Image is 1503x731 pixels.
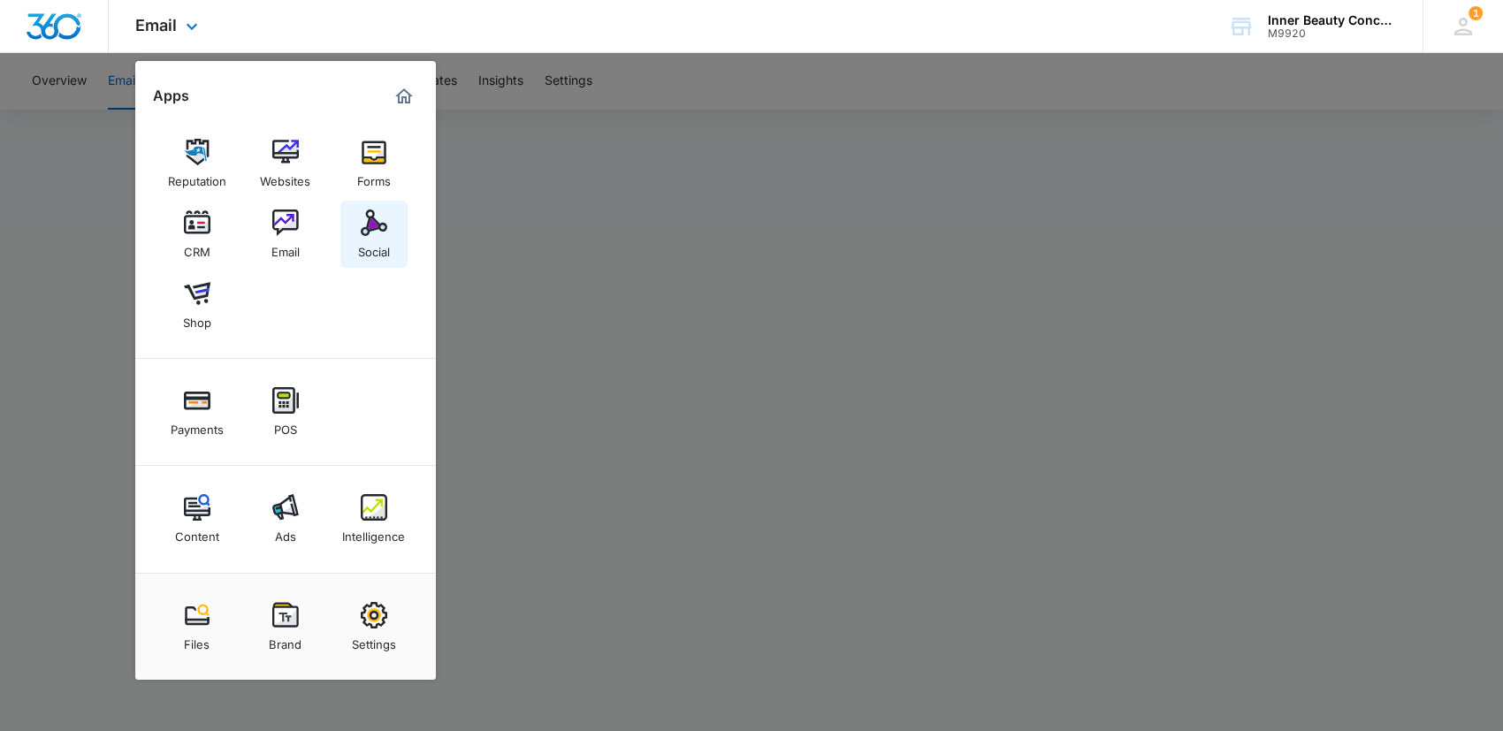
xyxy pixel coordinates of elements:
[342,521,405,544] div: Intelligence
[260,165,310,188] div: Websites
[252,485,319,552] a: Ads
[390,82,418,110] a: Marketing 360® Dashboard
[164,201,231,268] a: CRM
[1469,6,1483,20] div: notifications count
[168,165,226,188] div: Reputation
[164,130,231,197] a: Reputation
[164,271,231,339] a: Shop
[135,16,177,34] span: Email
[352,628,396,651] div: Settings
[164,485,231,552] a: Content
[271,236,300,259] div: Email
[340,593,408,660] a: Settings
[274,414,297,437] div: POS
[1469,6,1483,20] span: 1
[175,521,219,544] div: Content
[269,628,301,651] div: Brand
[252,201,319,268] a: Email
[1268,13,1397,27] div: account name
[184,628,210,651] div: Files
[340,485,408,552] a: Intelligence
[252,593,319,660] a: Brand
[184,236,210,259] div: CRM
[340,130,408,197] a: Forms
[357,165,391,188] div: Forms
[183,307,211,330] div: Shop
[275,521,296,544] div: Ads
[340,201,408,268] a: Social
[164,593,231,660] a: Files
[358,236,390,259] div: Social
[153,88,189,104] h2: Apps
[1268,27,1397,40] div: account id
[171,414,224,437] div: Payments
[252,378,319,445] a: POS
[252,130,319,197] a: Websites
[164,378,231,445] a: Payments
